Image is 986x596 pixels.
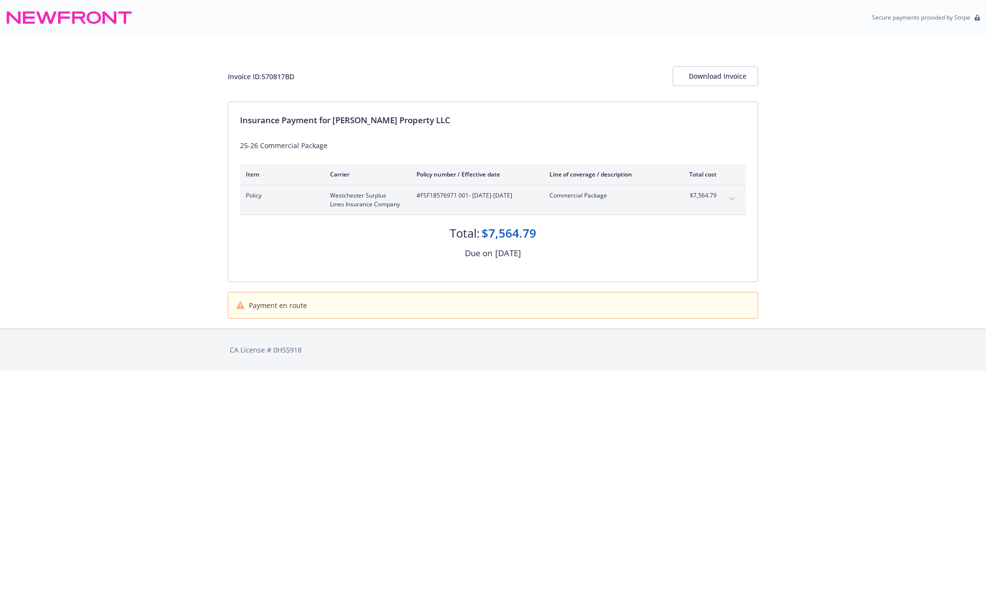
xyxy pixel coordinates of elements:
div: Total: [450,225,480,242]
button: Download Invoice [673,66,758,86]
span: Commercial Package [549,191,664,200]
div: Download Invoice [689,67,742,86]
span: Payment en route [249,300,307,310]
div: Carrier [330,170,401,178]
div: Item [246,170,314,178]
button: expand content [724,191,740,207]
div: 25-26 Commercial Package [240,140,746,151]
span: Westchester Surplus Lines Insurance Company [330,191,401,209]
div: Invoice ID: 570817BD [228,71,294,82]
span: $7,564.79 [680,191,717,200]
div: Total cost [680,170,717,178]
div: Insurance Payment for [PERSON_NAME] Property LLC [240,114,746,127]
div: PolicyWestchester Surplus Lines Insurance Company#FSF18576971 001- [DATE]-[DATE]Commercial Packag... [240,185,746,215]
div: Due on [465,247,492,260]
p: Secure payments provided by Stripe [872,13,970,22]
div: [DATE] [495,247,521,260]
div: CA License # 0H55918 [230,345,756,355]
div: Policy number / Effective date [416,170,534,178]
div: Line of coverage / description [549,170,664,178]
div: $7,564.79 [482,225,536,242]
span: #FSF18576971 001 - [DATE]-[DATE] [416,191,534,200]
span: Policy [246,191,314,200]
